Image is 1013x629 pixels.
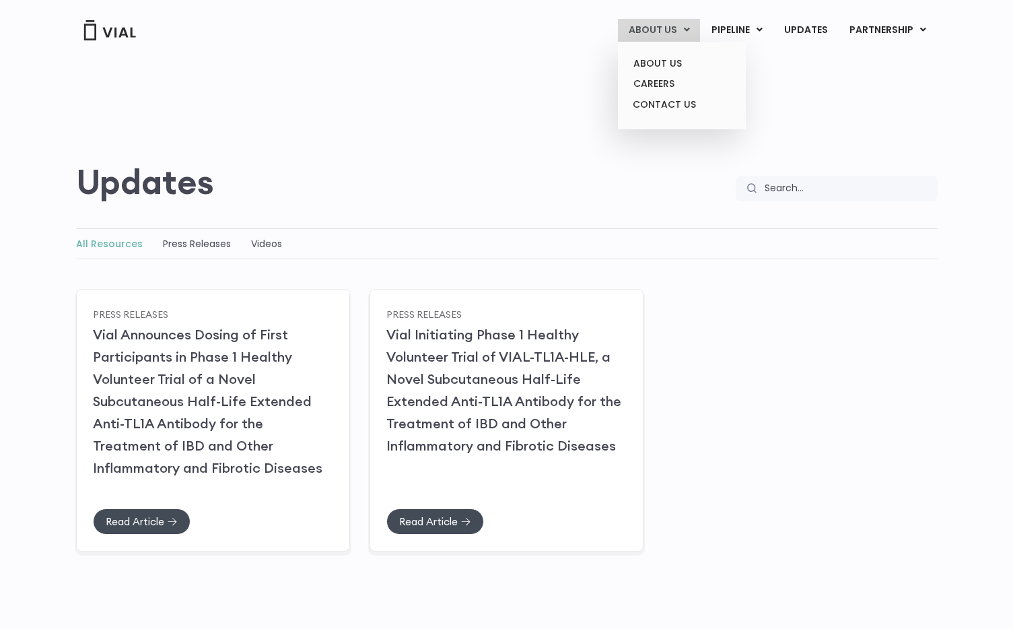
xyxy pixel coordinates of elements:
a: PARTNERSHIPMenu Toggle [839,19,937,42]
a: ABOUT US [623,53,740,74]
img: Vial Logo [83,20,137,40]
a: CONTACT US [623,94,740,116]
a: PIPELINEMenu Toggle [701,19,773,42]
a: Read Article [93,508,190,535]
a: Press Releases [163,237,231,251]
a: Vial Announces Dosing of First Participants in Phase 1 Healthy Volunteer Trial of a Novel Subcuta... [93,326,322,476]
a: ABOUT USMenu Toggle [618,19,700,42]
h2: Updates [76,162,214,201]
a: CAREERS [623,73,740,94]
a: Press Releases [93,308,168,320]
a: Videos [251,237,282,251]
a: UPDATES [773,19,838,42]
input: Search... [757,176,938,201]
a: Vial Initiating Phase 1 Healthy Volunteer Trial of VIAL-TL1A-HLE, a Novel Subcutaneous Half-Life ... [386,326,621,454]
a: All Resources [76,237,143,251]
a: Read Article [386,508,484,535]
a: Press Releases [386,308,462,320]
span: Read Article [106,517,164,527]
span: Read Article [399,517,458,527]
